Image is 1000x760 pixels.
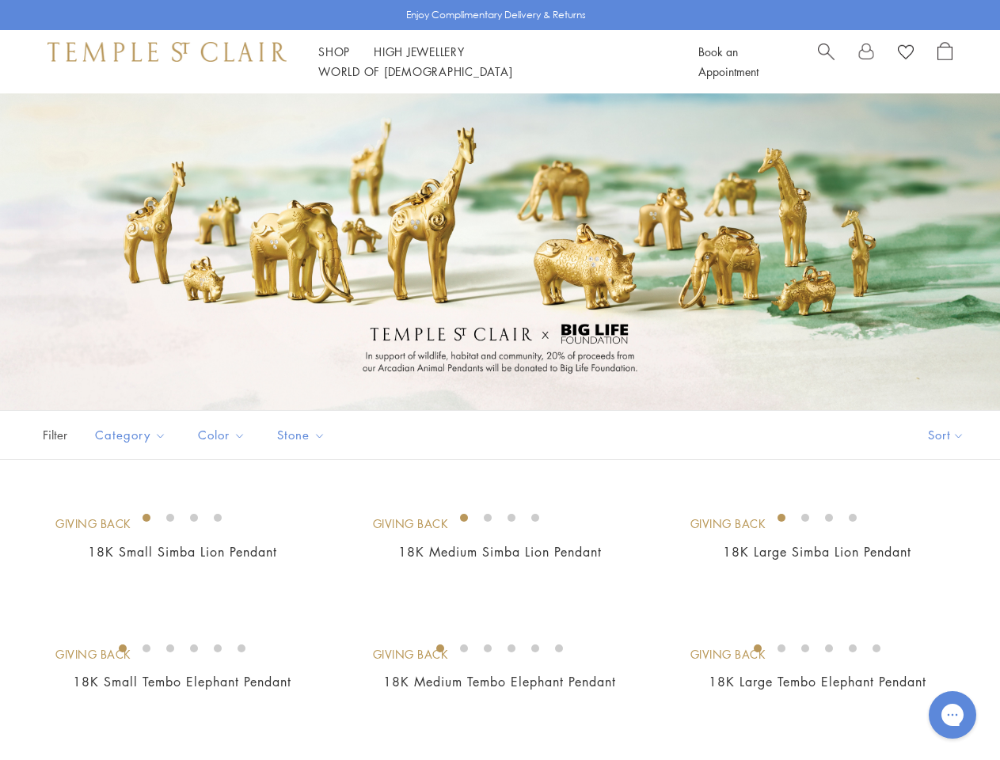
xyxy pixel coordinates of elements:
[318,63,512,79] a: World of [DEMOGRAPHIC_DATA]World of [DEMOGRAPHIC_DATA]
[690,646,766,663] div: Giving Back
[892,411,1000,459] button: Show sort by
[937,42,952,82] a: Open Shopping Bag
[48,42,287,61] img: Temple St. Clair
[921,686,984,744] iframe: Gorgias live chat messenger
[818,42,835,82] a: Search
[374,44,465,59] a: High JewelleryHigh Jewellery
[55,646,131,663] div: Giving Back
[383,673,616,690] a: 18K Medium Tembo Elephant Pendant
[318,44,350,59] a: ShopShop
[698,44,759,79] a: Book an Appointment
[87,425,178,445] span: Category
[73,673,291,690] a: 18K Small Tembo Elephant Pendant
[190,425,257,445] span: Color
[55,515,131,533] div: Giving Back
[269,425,337,445] span: Stone
[690,515,766,533] div: Giving Back
[406,7,586,23] p: Enjoy Complimentary Delivery & Returns
[186,417,257,453] button: Color
[265,417,337,453] button: Stone
[373,515,449,533] div: Giving Back
[83,417,178,453] button: Category
[373,646,449,663] div: Giving Back
[318,42,663,82] nav: Main navigation
[398,543,602,560] a: 18K Medium Simba Lion Pendant
[709,673,926,690] a: 18K Large Tembo Elephant Pendant
[723,543,911,560] a: 18K Large Simba Lion Pendant
[898,42,914,66] a: View Wishlist
[88,543,277,560] a: 18K Small Simba Lion Pendant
